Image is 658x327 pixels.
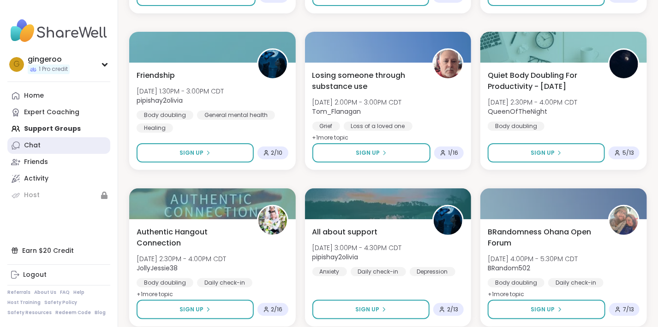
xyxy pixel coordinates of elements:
div: Healing [137,123,173,133]
button: Sign Up [488,300,605,319]
b: JollyJessie38 [137,263,178,273]
span: All about support [312,227,378,238]
img: ShareWell Nav Logo [7,15,110,47]
img: JollyJessie38 [258,206,287,235]
span: Sign Up [531,305,555,314]
a: Chat [7,137,110,154]
span: Losing someone through substance use [312,70,423,92]
div: gingeroo [28,54,70,64]
span: Sign Up [179,305,203,314]
a: Logout [7,267,110,283]
span: 2 / 10 [271,149,283,157]
b: Tom_Flanagan [312,107,361,116]
a: About Us [34,289,56,296]
div: Body doubling [488,122,544,131]
a: Help [73,289,84,296]
span: [DATE] 3:00PM - 4:30PM CDT [312,243,402,252]
a: Host Training [7,299,41,306]
div: Host [24,191,40,200]
div: Chat [24,141,41,150]
div: Home [24,91,44,100]
div: Logout [23,270,47,280]
b: QueenOfTheNight [488,107,547,116]
img: QueenOfTheNight [610,50,638,78]
a: FAQ [60,289,70,296]
button: Sign Up [312,300,430,319]
div: Daily check-in [548,278,604,287]
span: Authentic Hangout Connection [137,227,247,249]
span: Sign Up [531,149,555,157]
img: pipishay2olivia [434,206,462,235]
div: General mental health [197,111,275,120]
span: 1 / 16 [448,149,458,157]
span: 7 / 13 [623,306,634,313]
a: Activity [7,170,110,187]
span: BRandomness Ohana Open Forum [488,227,598,249]
div: Grief [312,122,340,131]
a: Friends [7,154,110,170]
a: Redeem Code [55,309,91,316]
div: Activity [24,174,48,183]
span: Sign Up [179,149,203,157]
div: Daily check-in [197,278,252,287]
a: Expert Coaching [7,104,110,121]
span: 1 Pro credit [39,65,68,73]
div: Anxiety [312,267,347,276]
span: [DATE] 2:30PM - 4:00PM CDT [488,98,577,107]
span: [DATE] 1:30PM - 3:00PM CDT [137,87,224,96]
span: Friendship [137,70,175,81]
a: Host [7,187,110,204]
img: BRandom502 [610,206,638,235]
img: pipishay2olivia [258,50,287,78]
b: pipishay2olivia [137,96,183,105]
span: [DATE] 2:30PM - 4:00PM CDT [137,254,226,263]
button: Sign Up [137,143,254,163]
div: Earn $20 Credit [7,242,110,259]
a: Blog [95,309,106,316]
span: 5 / 13 [622,149,634,157]
span: Sign Up [356,149,380,157]
div: Loss of a loved one [344,122,413,131]
span: Sign Up [355,305,379,314]
a: Referrals [7,289,30,296]
div: Friends [24,158,48,167]
a: Home [7,88,110,104]
div: Body doubling [137,278,193,287]
div: Depression [410,267,455,276]
span: Quiet Body Doubling For Productivity - [DATE] [488,70,598,92]
button: Sign Up [488,143,605,163]
div: Daily check-in [351,267,406,276]
div: Body doubling [488,278,544,287]
a: Safety Resources [7,309,52,316]
img: Tom_Flanagan [434,50,462,78]
div: Body doubling [137,111,193,120]
span: 2 / 16 [271,306,283,313]
a: Safety Policy [44,299,77,306]
button: Sign Up [137,300,254,319]
b: pipishay2olivia [312,252,359,262]
span: g [13,58,20,70]
div: Expert Coaching [24,108,79,117]
span: 2 / 13 [447,306,458,313]
b: BRandom502 [488,263,530,273]
button: Sign Up [312,143,431,163]
span: [DATE] 4:00PM - 5:30PM CDT [488,254,578,263]
span: [DATE] 2:00PM - 3:00PM CDT [312,98,402,107]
